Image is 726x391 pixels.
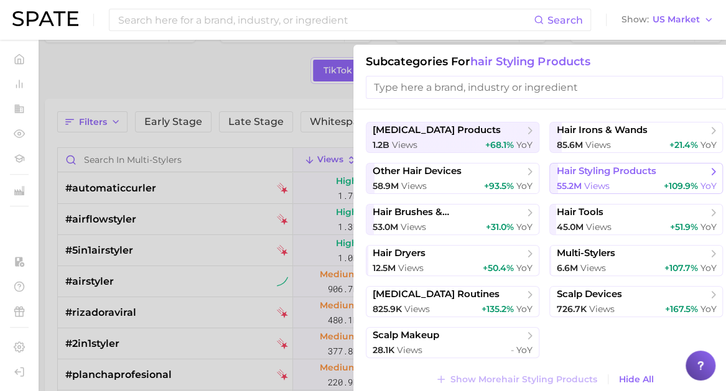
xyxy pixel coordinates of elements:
[700,303,716,315] span: YoY
[373,288,500,300] span: [MEDICAL_DATA] routines
[366,122,539,153] button: [MEDICAL_DATA] products1.2b views+68.1% YoY
[549,245,723,276] button: multi-stylers6.6m views+107.7% YoY
[484,180,514,191] span: +93.5%
[700,139,716,150] span: YoY
[470,55,590,68] span: hair styling products
[549,286,723,317] button: scalp devices726.7k views+167.5% YoY
[483,262,514,274] span: +50.4%
[664,303,697,315] span: +167.5%
[580,262,605,274] span: views
[556,180,581,191] span: 55.2m
[366,76,723,99] input: Type here a brand, industry or ingredient
[373,139,389,150] span: 1.2b
[401,180,427,191] span: views
[621,16,649,23] span: Show
[618,12,717,28] button: ShowUS Market
[373,329,439,341] span: scalp makeup
[516,221,533,232] span: YoY
[516,139,533,150] span: YoY
[556,288,621,300] span: scalp devices
[556,139,582,150] span: 85.6m
[486,221,514,232] span: +31.0%
[516,262,533,274] span: YoY
[398,262,424,274] span: views
[373,262,396,274] span: 12.5m
[404,303,430,315] span: views
[616,371,657,388] button: Hide All
[549,122,723,153] button: hair irons & wands85.6m views+21.4% YoY
[397,344,422,356] span: views
[556,206,603,218] span: hair tools
[12,11,78,26] img: SPATE
[392,139,417,150] span: views
[556,221,583,232] span: 45.0m
[585,221,611,232] span: views
[700,262,716,274] span: YoY
[700,180,716,191] span: YoY
[556,165,656,177] span: hair styling products
[485,139,514,150] span: +68.1%
[669,139,697,150] span: +21.4%
[117,9,534,30] input: Search here for a brand, industry, or ingredient
[366,327,539,358] button: scalp makeup28.1k views- YoY
[516,344,533,356] span: YoY
[373,303,402,315] span: 825.9k
[373,344,394,356] span: 28.1k
[373,180,399,191] span: 58.9m
[373,247,426,259] span: hair dryers
[366,163,539,194] button: other hair devices58.9m views+93.5% YoY
[700,221,716,232] span: YoY
[547,14,583,26] span: Search
[664,262,697,274] span: +107.7%
[10,362,29,381] a: Log out. Currently logged in with e-mail amanda.pittman@loreal.com.
[516,180,533,191] span: YoY
[366,55,723,68] h1: Subcategories for
[669,221,697,232] span: +51.9%
[482,303,514,315] span: +135.2%
[450,374,597,385] span: Show More hair styling products
[511,344,514,356] span: -
[663,180,697,191] span: +109.9%
[366,245,539,276] button: hair dryers12.5m views+50.4% YoY
[556,247,615,259] span: multi-stylers
[373,124,501,136] span: [MEDICAL_DATA] products
[653,16,700,23] span: US Market
[556,124,647,136] span: hair irons & wands
[585,139,610,150] span: views
[619,374,654,385] span: Hide All
[401,221,426,232] span: views
[584,180,609,191] span: views
[366,286,539,317] button: [MEDICAL_DATA] routines825.9k views+135.2% YoY
[556,262,577,274] span: 6.6m
[432,370,600,388] button: Show Morehair styling products
[366,204,539,235] button: hair brushes & [PERSON_NAME]53.0m views+31.0% YoY
[549,163,723,194] button: hair styling products55.2m views+109.9% YoY
[373,165,462,177] span: other hair devices
[516,303,533,315] span: YoY
[589,303,614,315] span: views
[373,221,398,232] span: 53.0m
[556,303,586,315] span: 726.7k
[549,204,723,235] button: hair tools45.0m views+51.9% YoY
[373,206,524,218] span: hair brushes & [PERSON_NAME]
